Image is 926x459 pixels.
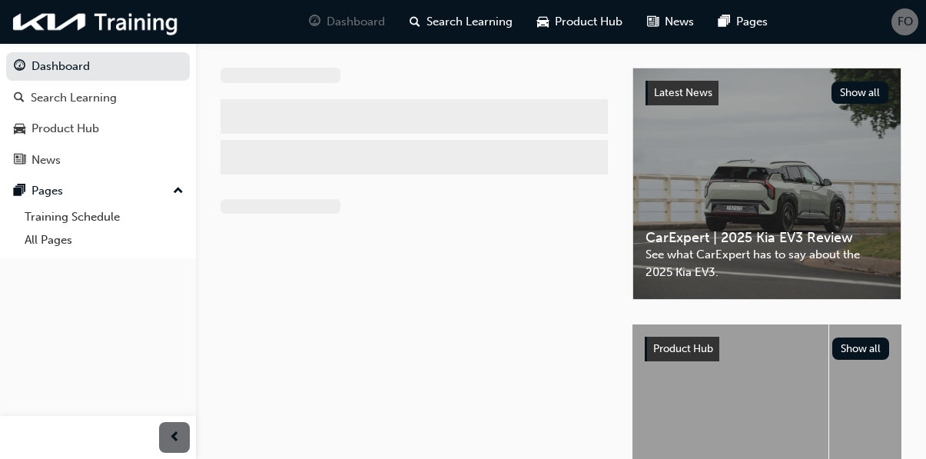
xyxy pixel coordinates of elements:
button: Show all [832,338,890,360]
a: News [6,146,190,175]
a: pages-iconPages [706,6,780,38]
button: Pages [6,177,190,205]
a: Latest NewsShow all [646,81,888,105]
a: guage-iconDashboard [297,6,397,38]
a: Product Hub [6,115,190,143]
span: Search Learning [426,13,513,31]
a: search-iconSearch Learning [397,6,525,38]
div: Search Learning [31,89,117,107]
span: up-icon [173,181,184,201]
a: Latest NewsShow allCarExpert | 2025 Kia EV3 ReviewSee what CarExpert has to say about the 2025 Ki... [632,68,901,300]
span: car-icon [14,122,25,136]
a: Search Learning [6,84,190,112]
span: pages-icon [14,185,25,198]
a: Training Schedule [18,205,190,229]
span: car-icon [537,12,549,32]
span: search-icon [410,12,420,32]
span: guage-icon [309,12,320,32]
span: news-icon [647,12,659,32]
span: Product Hub [653,342,713,355]
span: prev-icon [169,428,181,447]
span: Product Hub [555,13,622,31]
img: kia-training [8,6,184,38]
a: Product HubShow all [645,337,889,361]
a: news-iconNews [635,6,706,38]
div: News [32,151,61,169]
span: Latest News [654,86,712,99]
button: FO [891,8,918,35]
button: Show all [831,81,889,104]
div: Product Hub [32,120,99,138]
span: guage-icon [14,60,25,74]
span: News [665,13,694,31]
span: CarExpert | 2025 Kia EV3 Review [646,229,888,247]
span: pages-icon [719,12,730,32]
button: DashboardSearch LearningProduct HubNews [6,49,190,177]
a: Dashboard [6,52,190,81]
span: search-icon [14,91,25,105]
a: car-iconProduct Hub [525,6,635,38]
span: FO [898,13,913,31]
a: All Pages [18,228,190,252]
span: See what CarExpert has to say about the 2025 Kia EV3. [646,246,888,281]
span: Dashboard [327,13,385,31]
div: Pages [32,182,63,200]
span: news-icon [14,154,25,168]
span: Pages [736,13,768,31]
